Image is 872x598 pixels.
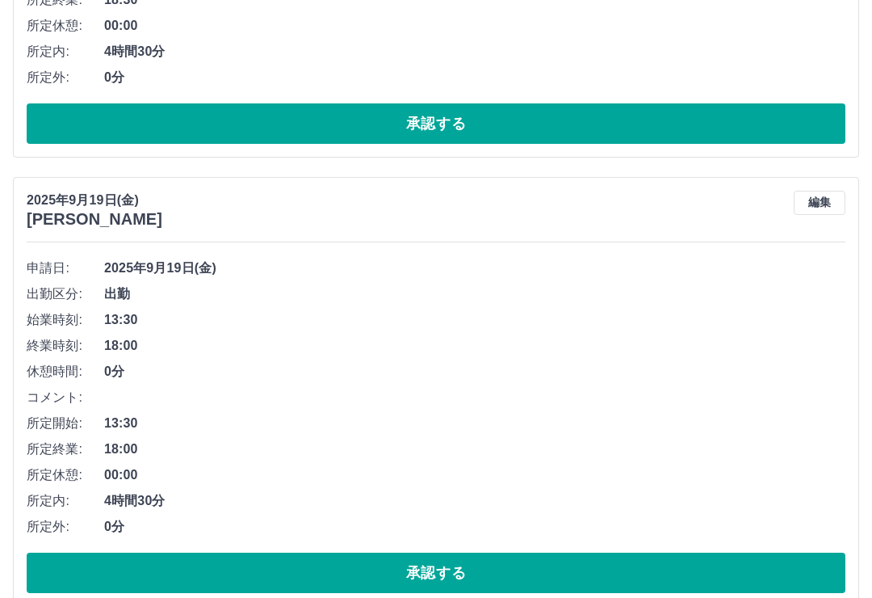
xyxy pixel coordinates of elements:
[27,68,104,87] span: 所定外:
[104,517,845,537] span: 0分
[27,362,104,381] span: 休憩時間:
[104,16,845,36] span: 00:00
[27,388,104,407] span: コメント:
[104,336,845,356] span: 18:00
[104,465,845,485] span: 00:00
[104,440,845,459] span: 18:00
[104,491,845,511] span: 4時間30分
[27,517,104,537] span: 所定外:
[27,259,104,278] span: 申請日:
[104,284,845,304] span: 出勤
[27,16,104,36] span: 所定休憩:
[104,362,845,381] span: 0分
[27,42,104,61] span: 所定内:
[104,68,845,87] span: 0分
[27,191,162,210] p: 2025年9月19日(金)
[27,210,162,229] h3: [PERSON_NAME]
[27,491,104,511] span: 所定内:
[104,259,845,278] span: 2025年9月19日(金)
[27,414,104,433] span: 所定開始:
[794,191,845,215] button: 編集
[104,310,845,330] span: 13:30
[27,103,845,144] button: 承認する
[104,42,845,61] span: 4時間30分
[104,414,845,433] span: 13:30
[27,465,104,485] span: 所定休憩:
[27,336,104,356] span: 終業時刻:
[27,310,104,330] span: 始業時刻:
[27,284,104,304] span: 出勤区分:
[27,553,845,593] button: 承認する
[27,440,104,459] span: 所定終業:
